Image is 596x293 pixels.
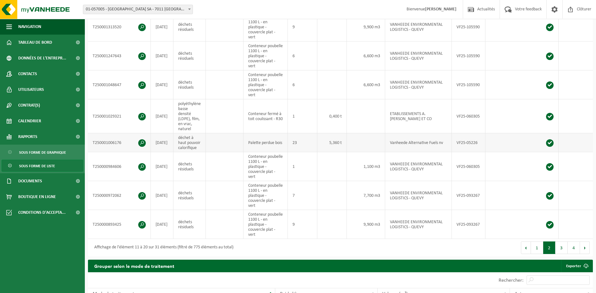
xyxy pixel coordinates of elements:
[88,260,181,272] h2: Grouper selon le mode de traitement
[385,133,452,152] td: Vanheede Alternative Fuels nv
[18,189,56,205] span: Boutique en ligne
[151,152,173,181] td: [DATE]
[580,241,590,254] button: Next
[452,13,485,41] td: VF25-105590
[521,241,531,254] button: Previous
[18,82,44,97] span: Utilisateurs
[317,133,347,152] td: 5,360 t
[243,41,288,70] td: Conteneur poubelle 1100 L - en plastique - couvercle plat - vert
[18,97,40,113] span: Contrat(s)
[243,70,288,99] td: Conteneur poubelle 1100 L - en plastique - couvercle plat - vert
[88,13,151,41] td: T250001313520
[288,152,317,181] td: 1
[18,35,52,50] span: Tableau de bord
[88,152,151,181] td: T250000984606
[173,41,206,70] td: déchets résiduels
[2,160,83,172] a: Sous forme de liste
[88,210,151,239] td: T250000893425
[151,41,173,70] td: [DATE]
[173,13,206,41] td: déchets résiduels
[347,181,385,210] td: 7,700 m3
[151,210,173,239] td: [DATE]
[151,70,173,99] td: [DATE]
[173,99,206,133] td: polyéthylène basse densité (LDPE), film, en vrac, naturel
[452,70,485,99] td: VF25-105590
[288,181,317,210] td: 7
[151,133,173,152] td: [DATE]
[18,66,37,82] span: Contacts
[243,181,288,210] td: Conteneur poubelle 1100 L - en plastique - couvercle plat - vert
[288,70,317,99] td: 6
[151,99,173,133] td: [DATE]
[452,152,485,181] td: VF25-060305
[385,210,452,239] td: VANHEEDE ENVIRONMENTAL LOGISTICS - QUEVY
[151,181,173,210] td: [DATE]
[18,173,42,189] span: Documents
[499,278,523,283] label: Rechercher:
[18,113,41,129] span: Calendrier
[243,152,288,181] td: Conteneur poubelle 1100 L - en plastique - couvercle plat - vert
[543,241,555,254] button: 2
[385,99,452,133] td: ETABLISSEMENTS A. [PERSON_NAME] ET CO
[288,210,317,239] td: 9
[88,41,151,70] td: T250001247643
[531,241,543,254] button: 1
[452,41,485,70] td: VF25-105590
[385,13,452,41] td: VANHEEDE ENVIRONMENTAL LOGISTICS - QUEVY
[18,50,66,66] span: Données de l'entrepr...
[425,7,457,12] strong: [PERSON_NAME]
[561,260,592,272] a: Exporter
[18,19,41,35] span: Navigation
[151,13,173,41] td: [DATE]
[288,13,317,41] td: 9
[288,133,317,152] td: 23
[385,152,452,181] td: VANHEEDE ENVIRONMENTAL LOGISTICS - QUEVY
[18,129,37,145] span: Rapports
[88,99,151,133] td: T250001029321
[243,210,288,239] td: Conteneur poubelle 1100 L - en plastique - couvercle plat - vert
[173,70,206,99] td: déchets résiduels
[385,181,452,210] td: VANHEEDE ENVIRONMENTAL LOGISTICS - QUEVY
[88,133,151,152] td: T250001006176
[2,146,83,158] a: Sous forme de graphique
[243,133,288,152] td: Palette perdue bois
[347,70,385,99] td: 6,600 m3
[83,5,193,14] span: 01-057005 - HEDELAB SA - 7011 GHLIN, ROUTE DE WALLONIE 138-140
[452,210,485,239] td: VF25-093267
[347,210,385,239] td: 9,900 m3
[173,152,206,181] td: déchets résiduels
[347,152,385,181] td: 1,100 m3
[555,241,568,254] button: 3
[452,99,485,133] td: VF25-060305
[347,41,385,70] td: 6,600 m3
[173,181,206,210] td: déchets résiduels
[317,99,347,133] td: 0,400 t
[288,41,317,70] td: 6
[347,13,385,41] td: 9,900 m3
[288,99,317,133] td: 1
[88,70,151,99] td: T250001048647
[243,99,288,133] td: Conteneur fermé à toit coulissant - R30
[173,210,206,239] td: déchets résiduels
[385,41,452,70] td: VANHEEDE ENVIRONMENTAL LOGISTICS - QUEVY
[18,205,66,220] span: Conditions d'accepta...
[19,146,66,158] span: Sous forme de graphique
[452,133,485,152] td: VF25-05226
[385,70,452,99] td: VANHEEDE ENVIRONMENTAL LOGISTICS - QUEVY
[91,242,233,253] div: Affichage de l'élément 11 à 20 sur 31 éléments (filtré de 775 éléments au total)
[19,160,55,172] span: Sous forme de liste
[568,241,580,254] button: 4
[243,13,288,41] td: Conteneur poubelle 1100 L - en plastique - couvercle plat - vert
[452,181,485,210] td: VF25-093267
[173,133,206,152] td: déchet à haut pouvoir calorifique
[88,181,151,210] td: T250000972062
